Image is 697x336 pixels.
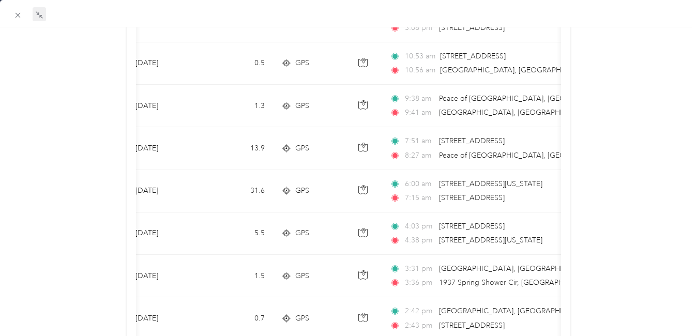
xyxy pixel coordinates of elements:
span: [GEOGRAPHIC_DATA], [GEOGRAPHIC_DATA] [440,66,593,74]
span: [STREET_ADDRESS] [439,222,505,231]
span: [STREET_ADDRESS][US_STATE] [439,236,542,245]
td: [DATE] [127,212,205,255]
td: 0.5 [205,42,273,85]
td: [DATE] [127,127,205,170]
span: 6:00 am [405,178,434,190]
span: 2:42 pm [405,306,434,317]
span: GPS [295,227,309,239]
span: 7:51 am [405,135,434,147]
td: 13.9 [205,127,273,170]
td: 5.5 [205,212,273,255]
span: GPS [295,143,309,154]
td: [DATE] [127,170,205,212]
span: [STREET_ADDRESS] [439,193,505,202]
td: 1.5 [205,255,273,297]
span: 7:15 am [405,192,434,204]
span: [GEOGRAPHIC_DATA], [GEOGRAPHIC_DATA], [GEOGRAPHIC_DATA] [439,264,671,273]
span: GPS [295,57,309,69]
span: [STREET_ADDRESS][US_STATE] [439,179,542,188]
span: 10:56 am [405,65,435,76]
span: 4:38 pm [405,235,434,246]
span: GPS [295,270,309,282]
span: 3:08 pm [405,22,434,34]
td: [DATE] [127,85,205,127]
span: [GEOGRAPHIC_DATA], [GEOGRAPHIC_DATA] [439,307,592,315]
span: 1937 Spring Shower Cir, [GEOGRAPHIC_DATA], [GEOGRAPHIC_DATA] [439,278,674,287]
span: 8:27 am [405,150,434,161]
td: 31.6 [205,170,273,212]
td: [DATE] [127,255,205,297]
iframe: Everlance-gr Chat Button Frame [639,278,697,336]
span: 2:43 pm [405,320,434,331]
span: 10:53 am [405,51,435,62]
span: 4:03 pm [405,221,434,232]
span: 9:38 am [405,93,434,104]
span: GPS [295,100,309,112]
span: 3:31 pm [405,263,434,274]
td: 1.3 [205,85,273,127]
span: [STREET_ADDRESS] [439,321,505,330]
span: GPS [295,185,309,196]
span: [STREET_ADDRESS] [439,23,505,32]
span: 3:36 pm [405,277,434,288]
span: [STREET_ADDRESS] [440,52,506,60]
span: [STREET_ADDRESS] [439,136,505,145]
span: 9:41 am [405,107,434,118]
span: [GEOGRAPHIC_DATA], [GEOGRAPHIC_DATA] [439,108,592,117]
span: GPS [295,313,309,324]
td: [DATE] [127,42,205,85]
